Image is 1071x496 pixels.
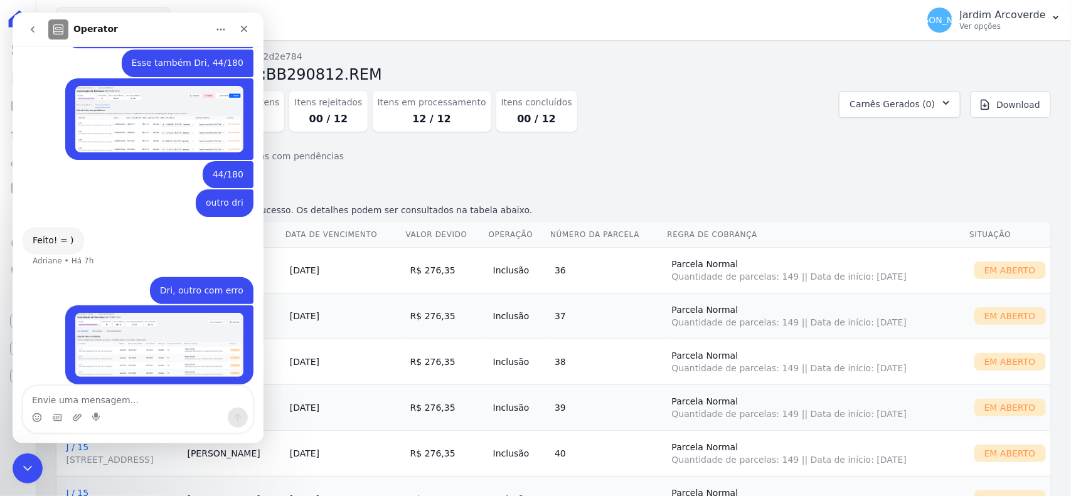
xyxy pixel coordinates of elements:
h2: Importação de Remessa: [56,63,1051,86]
div: Em Aberto [974,353,1047,371]
td: 39 [550,384,666,430]
button: 2 selecionados [56,8,170,31]
td: 37 [550,293,666,339]
div: Feito! = ) [20,222,61,235]
div: Esse também Dri, 44/180 [109,37,241,65]
div: Adriane • Há 7h [20,245,81,252]
th: Operação [488,222,550,248]
button: Selecionador de GIF [40,400,50,410]
span: Quantidade de parcelas: 149 || Data de início: [DATE] [672,408,964,420]
button: Itens com pendências [245,141,346,174]
td: Inclusão [488,247,550,293]
div: Jardim diz… [10,293,241,386]
h2: Lista de itens concluídos [56,180,1051,199]
button: Upload do anexo [60,400,70,410]
a: Download [971,91,1051,118]
div: outro dri [193,184,231,197]
div: 44/180 [200,156,231,169]
iframe: Intercom live chat [13,13,264,443]
button: Carnês Gerados (0) [839,91,961,118]
div: Jardim diz… [10,177,241,214]
td: [PERSON_NAME] [183,430,285,476]
p: Jardim Arcoverde [960,9,1046,21]
td: R$ 276,35 [405,430,488,476]
nav: Breadcrumb [56,50,1051,63]
p: Ver opções [960,21,1046,31]
td: Parcela Normal [667,339,969,384]
td: R$ 276,35 [405,384,488,430]
a: J / 15[STREET_ADDRESS] [67,442,178,466]
div: Dri, outro com erro [137,265,241,292]
td: Parcela Normal [667,293,969,339]
dd: 00 / 12 [294,112,362,127]
td: [DATE] [285,339,405,384]
div: Em Aberto [974,445,1047,462]
td: Parcela Normal [667,247,969,293]
td: Parcela Normal [667,384,969,430]
dt: Itens em processamento [378,96,486,109]
td: 40 [550,430,666,476]
span: Quantidade de parcelas: 149 || Data de início: [DATE] [672,362,964,374]
div: Jardim diz… [10,149,241,177]
td: Inclusão [488,293,550,339]
td: [DATE] [285,430,405,476]
dt: Itens rejeitados [294,96,362,109]
div: Adriane diz… [10,214,241,265]
button: [PERSON_NAME] Jardim Arcoverde Ver opções [917,3,1071,38]
div: Em Aberto [974,261,1047,279]
td: R$ 276,35 [405,339,488,384]
dd: 12 / 12 [378,112,486,127]
td: [DATE] [285,384,405,430]
dt: Itens concluídos [501,96,572,109]
div: Jardim diz… [10,265,241,293]
td: R$ 276,35 [405,293,488,339]
div: Em Aberto [974,399,1047,416]
iframe: Intercom live chat [13,453,43,483]
span: Quantidade de parcelas: 149 || Data de início: [DATE] [672,316,964,329]
th: Regra de Cobrança [667,222,969,248]
div: Dri, outro com erro [147,272,231,285]
p: 12 itens da remessa foram processados com sucesso. Os detalhes podem ser consultados na tabela ab... [56,204,1051,217]
span: BB290812.REM [266,66,382,83]
td: 36 [550,247,666,293]
button: Start recording [80,400,90,410]
td: R$ 276,35 [405,247,488,293]
td: Inclusão [488,384,550,430]
button: Selecionador de Emoji [19,400,29,410]
a: Importação #52d2e784 [198,50,302,63]
div: Jardim diz… [10,66,241,149]
td: Inclusão [488,430,550,476]
td: [DATE] [285,247,405,293]
span: [PERSON_NAME] [903,16,976,24]
th: Número da Parcela [550,222,666,248]
td: Parcela Normal [667,430,969,476]
td: [DATE] [285,293,405,339]
div: Esse também Dri, 44/180 [119,45,231,57]
td: Inclusão [488,339,550,384]
span: [STREET_ADDRESS] [67,453,178,466]
span: Carnês Gerados (0) [850,97,935,112]
div: outro dri [183,177,241,204]
dd: 00 / 12 [501,112,572,127]
div: Em Aberto [974,307,1047,325]
th: Valor devido [405,222,488,248]
textarea: Envie uma mensagem... [11,374,240,395]
span: Quantidade de parcelas: 149 || Data de início: [DATE] [672,270,964,283]
td: 38 [550,339,666,384]
button: Enviar uma mensagem [215,395,235,415]
th: Situação [969,222,1052,248]
th: Data de Vencimento [285,222,405,248]
span: Quantidade de parcelas: 149 || Data de início: [DATE] [672,453,964,466]
div: Feito! = )Adriane • Há 7h [10,214,72,242]
div: 44/180 [190,149,241,176]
